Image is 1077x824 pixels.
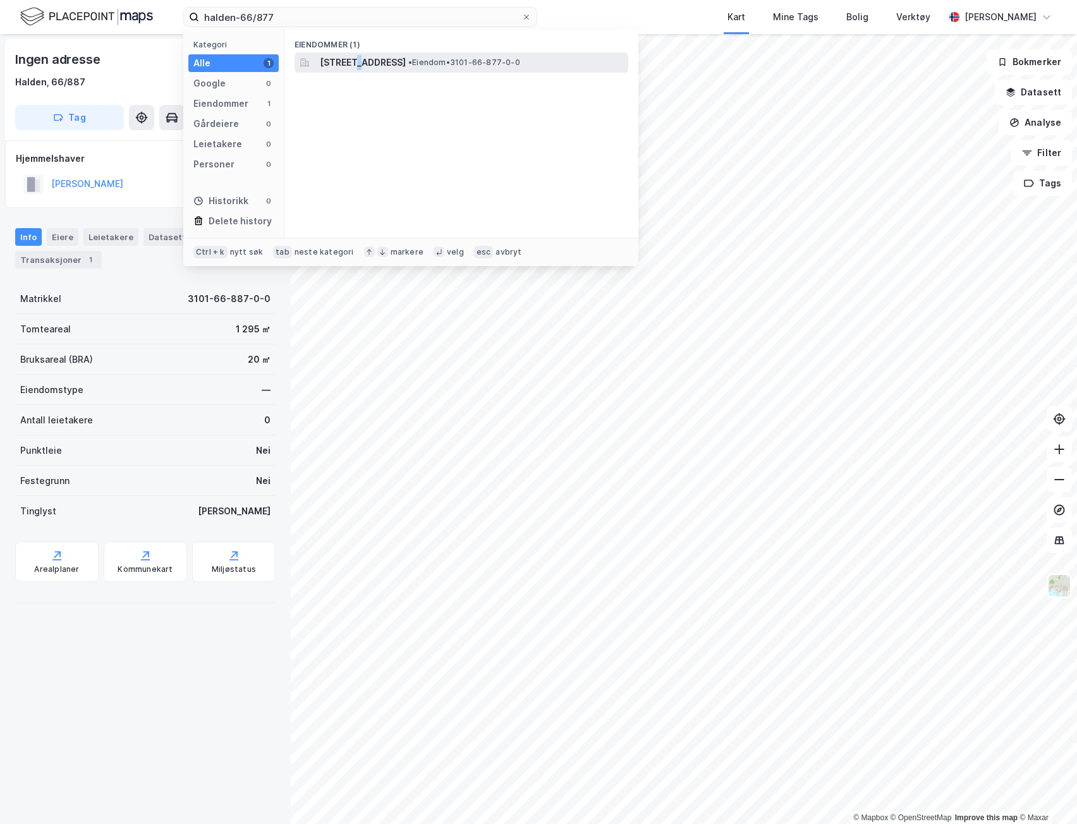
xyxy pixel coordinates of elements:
div: 1 [264,99,274,109]
div: Alle [193,56,210,71]
div: Datasett [143,228,191,246]
div: Tinglyst [20,504,56,519]
button: Analyse [999,110,1072,135]
div: Delete history [209,214,272,229]
button: Tags [1013,171,1072,196]
button: Filter [1011,140,1072,166]
div: Kommunekart [118,564,173,574]
div: Info [15,228,42,246]
div: Kontrollprogram for chat [1014,763,1077,824]
img: logo.f888ab2527a4732fd821a326f86c7f29.svg [20,6,153,28]
div: 0 [264,119,274,129]
div: Personer [193,157,234,172]
input: Søk på adresse, matrikkel, gårdeiere, leietakere eller personer [199,8,521,27]
div: Transaksjoner [15,251,102,269]
div: Matrikkel [20,291,61,306]
div: Mine Tags [773,9,818,25]
img: Z [1047,574,1071,598]
a: OpenStreetMap [891,813,952,822]
div: Tomteareal [20,322,71,337]
div: Nei [256,443,271,458]
div: neste kategori [295,247,354,257]
div: 0 [264,159,274,169]
div: 0 [264,413,271,428]
div: [PERSON_NAME] [964,9,1037,25]
div: Bruksareal (BRA) [20,352,93,367]
div: Punktleie [20,443,62,458]
div: velg [447,247,464,257]
div: Halden, 66/887 [15,75,85,90]
button: Bokmerker [987,49,1072,75]
div: Verktøy [896,9,930,25]
div: 1 [84,253,97,266]
span: Eiendom • 3101-66-877-0-0 [408,58,520,68]
div: 1 [264,58,274,68]
div: Ingen adresse [15,49,102,70]
div: 1 295 ㎡ [236,322,271,337]
iframe: Chat Widget [1014,763,1077,824]
div: Eiendommer (1) [284,30,638,52]
div: — [262,382,271,397]
span: • [408,58,412,67]
div: esc [474,246,494,258]
button: Datasett [995,80,1072,105]
div: 0 [264,139,274,149]
div: nytt søk [230,247,264,257]
div: tab [273,246,292,258]
div: Ctrl + k [193,246,228,258]
div: Kategori [193,40,279,49]
a: Mapbox [853,813,888,822]
div: Bolig [846,9,868,25]
button: Tag [15,105,124,130]
div: Eiendommer [193,96,248,111]
div: Eiendomstype [20,382,83,397]
div: Gårdeiere [193,116,239,131]
div: Miljøstatus [212,564,256,574]
div: Google [193,76,226,91]
div: Leietakere [193,136,242,152]
div: [PERSON_NAME] [198,504,271,519]
div: Festegrunn [20,473,70,488]
div: Historikk [193,193,248,209]
a: Improve this map [955,813,1018,822]
div: Hjemmelshaver [16,151,275,166]
div: avbryt [496,247,521,257]
div: Kart [727,9,745,25]
div: Antall leietakere [20,413,93,428]
div: markere [391,247,423,257]
span: [STREET_ADDRESS] [320,55,406,70]
div: Nei [256,473,271,488]
div: Leietakere [83,228,138,246]
div: 0 [264,78,274,88]
div: 20 ㎡ [248,352,271,367]
div: 0 [264,196,274,206]
div: Arealplaner [34,564,79,574]
div: Eiere [47,228,78,246]
div: 3101-66-887-0-0 [188,291,271,306]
